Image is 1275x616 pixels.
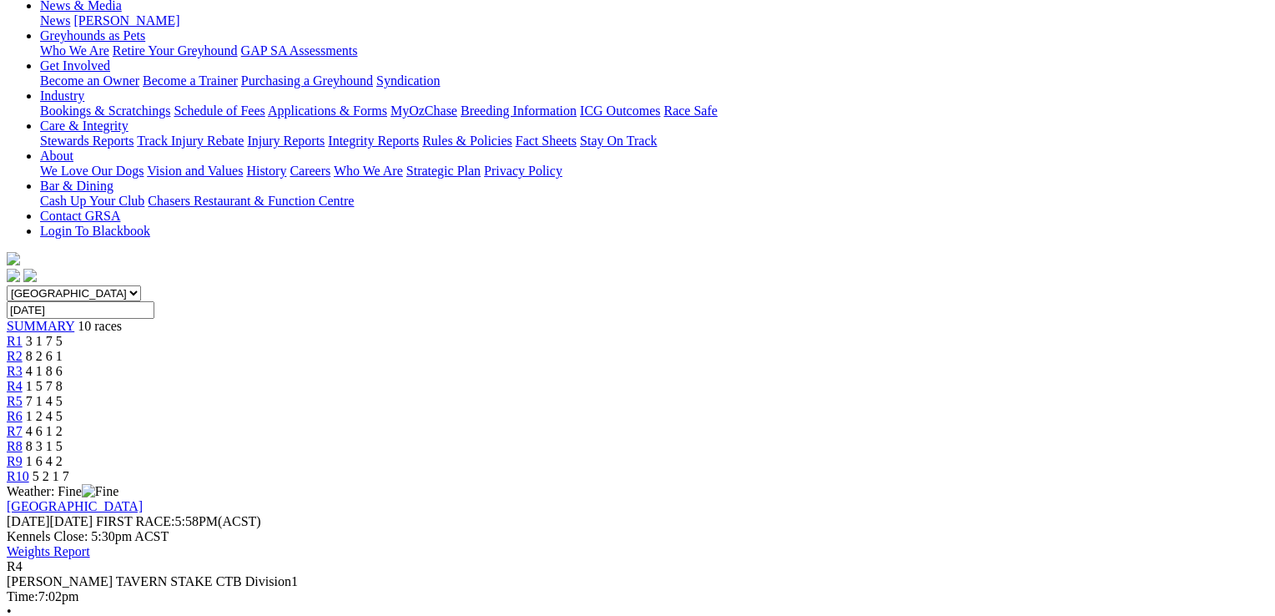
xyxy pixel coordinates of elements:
[7,439,23,453] a: R8
[40,194,144,208] a: Cash Up Your Club
[7,319,74,333] a: SUMMARY
[40,43,109,58] a: Who We Are
[580,104,660,118] a: ICG Outcomes
[26,394,63,408] span: 7 1 4 5
[663,104,717,118] a: Race Safe
[40,164,1256,179] div: About
[7,469,29,483] a: R10
[461,104,577,118] a: Breeding Information
[516,134,577,148] a: Fact Sheets
[40,119,129,133] a: Care & Integrity
[7,334,23,348] a: R1
[406,164,481,178] a: Strategic Plan
[147,164,243,178] a: Vision and Values
[7,394,23,408] a: R5
[376,73,440,88] a: Syndication
[7,379,23,393] a: R4
[40,13,70,28] a: News
[40,104,1256,119] div: Industry
[23,269,37,282] img: twitter.svg
[40,73,1256,88] div: Get Involved
[7,364,23,378] a: R3
[40,43,1256,58] div: Greyhounds as Pets
[7,589,1256,604] div: 7:02pm
[7,574,1256,589] div: [PERSON_NAME] TAVERN STAKE CTB Division1
[40,164,144,178] a: We Love Our Dogs
[40,179,113,193] a: Bar & Dining
[26,439,63,453] span: 8 3 1 5
[241,73,373,88] a: Purchasing a Greyhound
[7,484,118,498] span: Weather: Fine
[7,499,143,513] a: [GEOGRAPHIC_DATA]
[26,424,63,438] span: 4 6 1 2
[7,301,154,319] input: Select date
[7,514,50,528] span: [DATE]
[143,73,238,88] a: Become a Trainer
[334,164,403,178] a: Who We Are
[78,319,122,333] span: 10 races
[484,164,562,178] a: Privacy Policy
[7,349,23,363] a: R2
[40,194,1256,209] div: Bar & Dining
[26,454,63,468] span: 1 6 4 2
[113,43,238,58] a: Retire Your Greyhound
[7,529,1256,544] div: Kennels Close: 5:30pm ACST
[26,349,63,363] span: 8 2 6 1
[40,28,145,43] a: Greyhounds as Pets
[580,134,657,148] a: Stay On Track
[247,134,325,148] a: Injury Reports
[73,13,179,28] a: [PERSON_NAME]
[328,134,419,148] a: Integrity Reports
[7,589,38,603] span: Time:
[40,209,120,223] a: Contact GRSA
[268,104,387,118] a: Applications & Forms
[7,559,23,573] span: R4
[7,544,90,558] a: Weights Report
[422,134,512,148] a: Rules & Policies
[40,13,1256,28] div: News & Media
[96,514,261,528] span: 5:58PM(ACST)
[148,194,354,208] a: Chasers Restaurant & Function Centre
[7,454,23,468] a: R9
[174,104,265,118] a: Schedule of Fees
[137,134,244,148] a: Track Injury Rebate
[7,514,93,528] span: [DATE]
[33,469,69,483] span: 5 2 1 7
[82,484,118,499] img: Fine
[26,334,63,348] span: 3 1 7 5
[40,104,170,118] a: Bookings & Scratchings
[26,364,63,378] span: 4 1 8 6
[241,43,358,58] a: GAP SA Assessments
[391,104,457,118] a: MyOzChase
[7,409,23,423] a: R6
[40,134,134,148] a: Stewards Reports
[26,379,63,393] span: 1 5 7 8
[40,134,1256,149] div: Care & Integrity
[96,514,174,528] span: FIRST RACE:
[40,149,73,163] a: About
[26,409,63,423] span: 1 2 4 5
[7,252,20,265] img: logo-grsa-white.png
[40,224,150,238] a: Login To Blackbook
[40,58,110,73] a: Get Involved
[40,88,84,103] a: Industry
[7,424,23,438] a: R7
[290,164,330,178] a: Careers
[40,73,139,88] a: Become an Owner
[7,269,20,282] img: facebook.svg
[246,164,286,178] a: History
